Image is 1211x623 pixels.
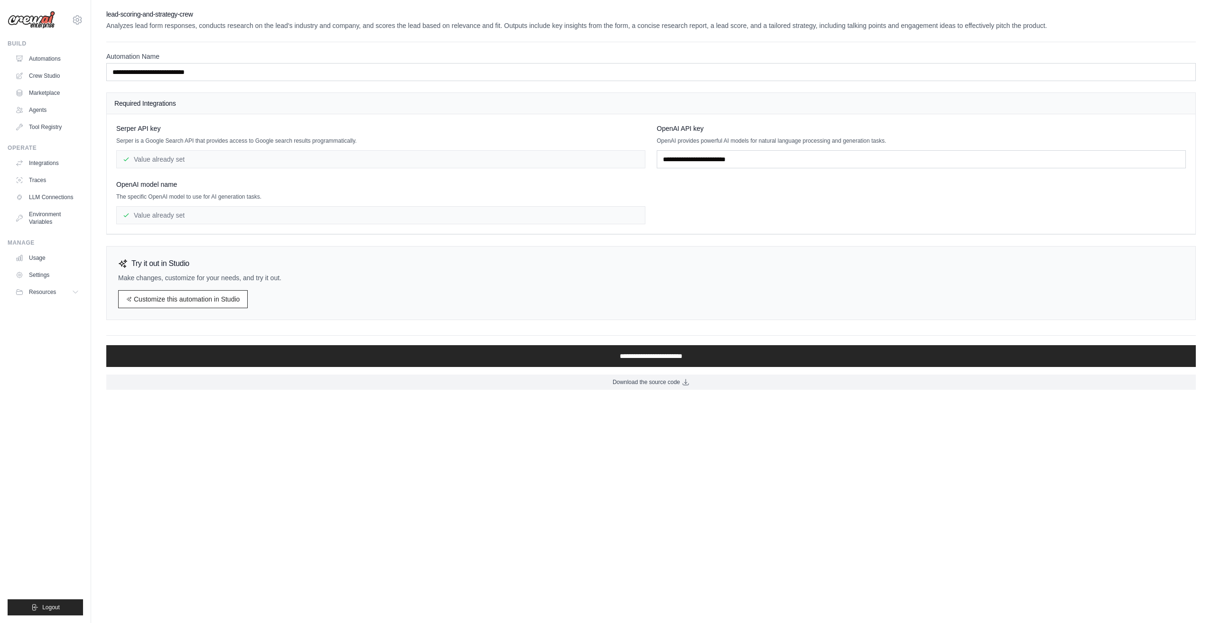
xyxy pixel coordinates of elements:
[11,85,83,101] a: Marketplace
[11,173,83,188] a: Traces
[118,273,1184,283] p: Make changes, customize for your needs, and try it out.
[42,604,60,611] span: Logout
[8,239,83,247] div: Manage
[116,193,645,201] p: The specific OpenAI model to use for AI generation tasks.
[116,150,645,168] div: Value already set
[116,206,645,224] div: Value already set
[11,267,83,283] a: Settings
[11,284,83,300] button: Resources
[11,119,83,135] a: Tool Registry
[8,40,83,47] div: Build
[11,51,83,66] a: Automations
[11,156,83,171] a: Integrations
[613,378,680,386] span: Download the source code
[11,250,83,266] a: Usage
[29,288,56,296] span: Resources
[131,258,189,269] h3: Try it out in Studio
[657,124,704,133] span: OpenAI API key
[106,9,1196,19] h2: lead-scoring-and-strategy-crew
[106,375,1196,390] a: Download the source code
[11,207,83,229] a: Environment Variables
[116,180,177,189] span: OpenAI model name
[106,52,1196,61] label: Automation Name
[116,124,160,133] span: Serper API key
[11,68,83,83] a: Crew Studio
[11,102,83,118] a: Agents
[114,99,1188,108] h4: Required Integrations
[8,599,83,615] button: Logout
[116,137,645,145] p: Serper is a Google Search API that provides access to Google search results programmatically.
[11,190,83,205] a: LLM Connections
[657,137,1186,145] p: OpenAI provides powerful AI models for natural language processing and generation tasks.
[8,11,55,29] img: Logo
[8,144,83,152] div: Operate
[118,290,248,308] a: Customize this automation in Studio
[106,21,1196,30] p: Analyzes lead form responses, conducts research on the lead's industry and company, and scores th...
